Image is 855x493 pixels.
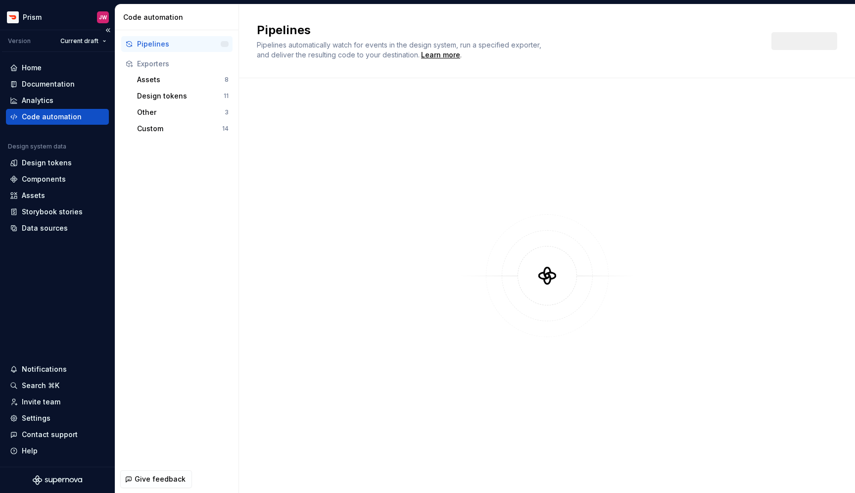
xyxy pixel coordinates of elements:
a: Home [6,60,109,76]
span: Give feedback [135,474,186,484]
div: Search ⌘K [22,381,59,391]
div: Help [22,446,38,456]
div: Settings [22,413,50,423]
div: Design system data [8,143,66,150]
div: Home [22,63,42,73]
div: JW [99,13,107,21]
div: Invite team [22,397,60,407]
button: Design tokens11 [133,88,233,104]
a: Settings [6,410,109,426]
button: Collapse sidebar [101,23,115,37]
a: Assets [6,188,109,203]
div: 14 [222,125,229,133]
a: Analytics [6,93,109,108]
a: Components [6,171,109,187]
div: Design tokens [22,158,72,168]
div: Code automation [123,12,235,22]
button: Help [6,443,109,459]
button: Notifications [6,361,109,377]
a: Documentation [6,76,109,92]
a: Learn more [421,50,460,60]
div: Code automation [22,112,82,122]
a: Code automation [6,109,109,125]
div: Analytics [22,96,53,105]
button: Search ⌘K [6,378,109,394]
div: Components [22,174,66,184]
h2: Pipelines [257,22,760,38]
div: Exporters [137,59,229,69]
button: Give feedback [120,470,192,488]
div: Notifications [22,364,67,374]
div: Documentation [22,79,75,89]
button: Other3 [133,104,233,120]
button: Contact support [6,427,109,443]
div: Prism [23,12,42,22]
div: Version [8,37,31,45]
div: Pipelines [137,39,221,49]
div: Design tokens [137,91,224,101]
div: Other [137,107,225,117]
div: 3 [225,108,229,116]
div: Assets [137,75,225,85]
button: Custom14 [133,121,233,137]
span: Current draft [60,37,98,45]
div: Assets [22,191,45,200]
div: Storybook stories [22,207,83,217]
div: Data sources [22,223,68,233]
div: 8 [225,76,229,84]
span: . [420,51,462,59]
a: Data sources [6,220,109,236]
a: Design tokens [6,155,109,171]
button: Current draft [56,34,111,48]
a: Invite team [6,394,109,410]
div: Contact support [22,430,78,440]
span: Pipelines automatically watch for events in the design system, run a specified exporter, and deli... [257,41,543,59]
div: Custom [137,124,222,134]
button: Assets8 [133,72,233,88]
svg: Supernova Logo [33,475,82,485]
button: PrismJW [2,6,113,28]
div: 11 [224,92,229,100]
button: Pipelines [121,36,233,52]
a: Storybook stories [6,204,109,220]
img: bd52d190-91a7-4889-9e90-eccda45865b1.png [7,11,19,23]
